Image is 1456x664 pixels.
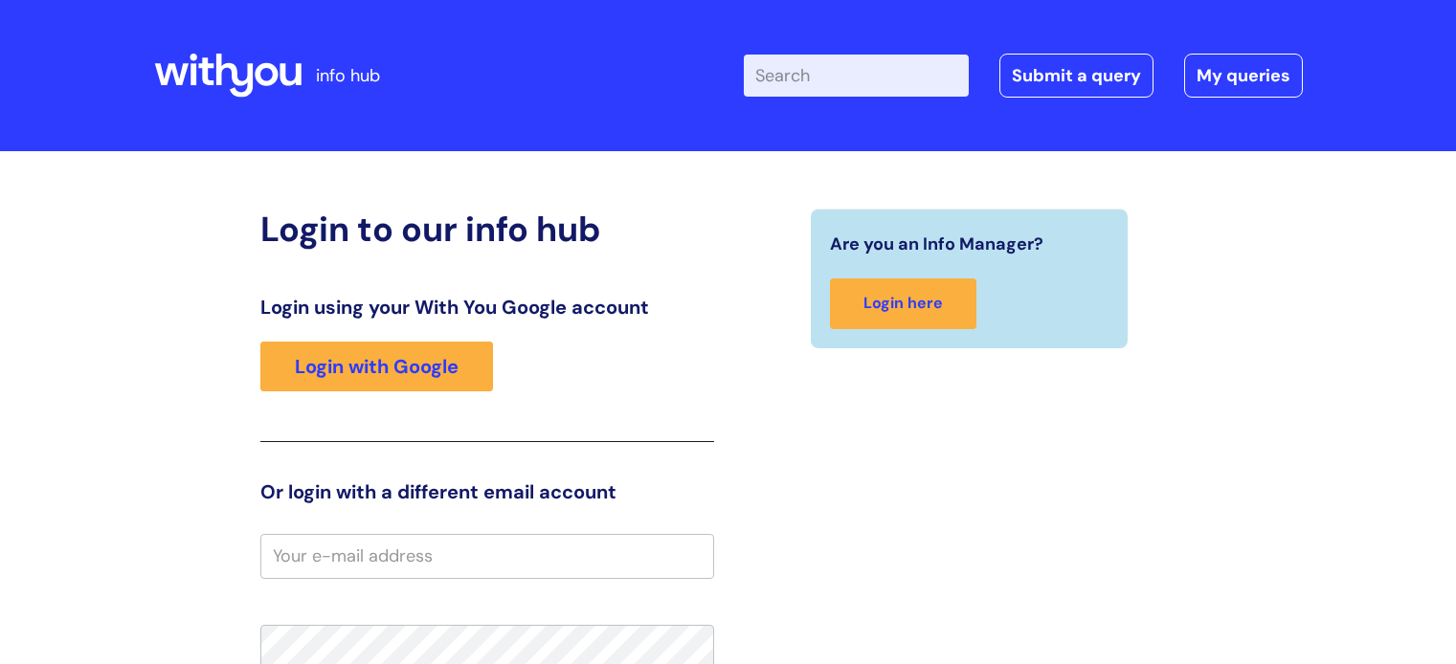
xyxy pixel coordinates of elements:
[260,480,714,503] h3: Or login with a different email account
[316,60,380,91] p: info hub
[830,278,976,329] a: Login here
[260,342,493,391] a: Login with Google
[260,534,714,578] input: Your e-mail address
[260,209,714,250] h2: Login to our info hub
[260,296,714,319] h3: Login using your With You Google account
[1184,54,1303,98] a: My queries
[830,229,1043,259] span: Are you an Info Manager?
[999,54,1154,98] a: Submit a query
[744,55,969,97] input: Search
